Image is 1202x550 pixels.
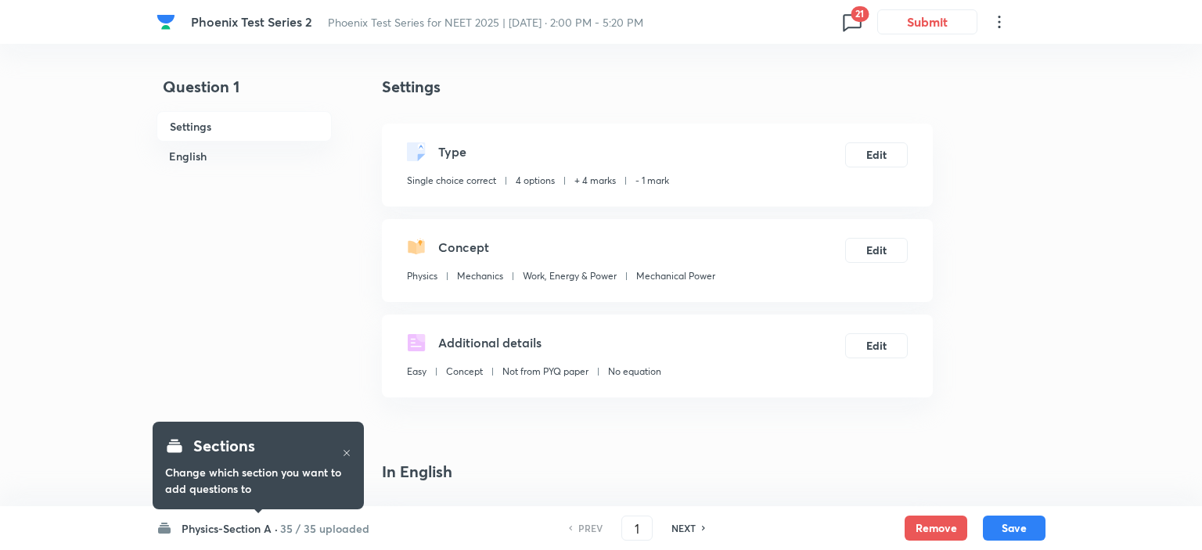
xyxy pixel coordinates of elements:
h4: Question 1 [157,75,332,111]
h6: NEXT [671,521,696,535]
h6: PREV [578,521,603,535]
img: questionConcept.svg [407,238,426,257]
span: Phoenix Test Series 2 [191,13,312,30]
a: Company Logo [157,13,178,31]
h4: In English [382,460,933,483]
h6: Change which section you want to add questions to [165,464,351,497]
button: Edit [845,333,908,358]
p: Work, Energy & Power [523,269,617,283]
button: Save [983,516,1045,541]
h5: Concept [438,238,489,257]
h6: Physics-Section A · [182,520,278,537]
h6: Settings [157,111,332,142]
img: questionDetails.svg [407,333,426,352]
span: 21 [851,6,869,22]
button: Submit [877,9,977,34]
p: + 4 marks [574,174,616,188]
p: Physics [407,269,437,283]
p: Concept [446,365,483,379]
button: Remove [905,516,967,541]
button: Edit [845,238,908,263]
h4: Sections [193,434,255,458]
p: Single choice correct [407,174,496,188]
img: Company Logo [157,13,175,31]
img: questionType.svg [407,142,426,161]
p: - 1 mark [635,174,669,188]
span: Phoenix Test Series for NEET 2025 | [DATE] · 2:00 PM - 5:20 PM [328,15,643,30]
p: Not from PYQ paper [502,365,588,379]
h4: Settings [382,75,933,99]
p: Mechanical Power [636,269,715,283]
p: Mechanics [457,269,503,283]
p: 4 options [516,174,555,188]
h6: 35 / 35 uploaded [280,520,369,537]
button: Edit [845,142,908,167]
h5: Type [438,142,466,161]
h5: Additional details [438,333,542,352]
h6: English [157,142,332,171]
p: Easy [407,365,426,379]
p: No equation [608,365,661,379]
